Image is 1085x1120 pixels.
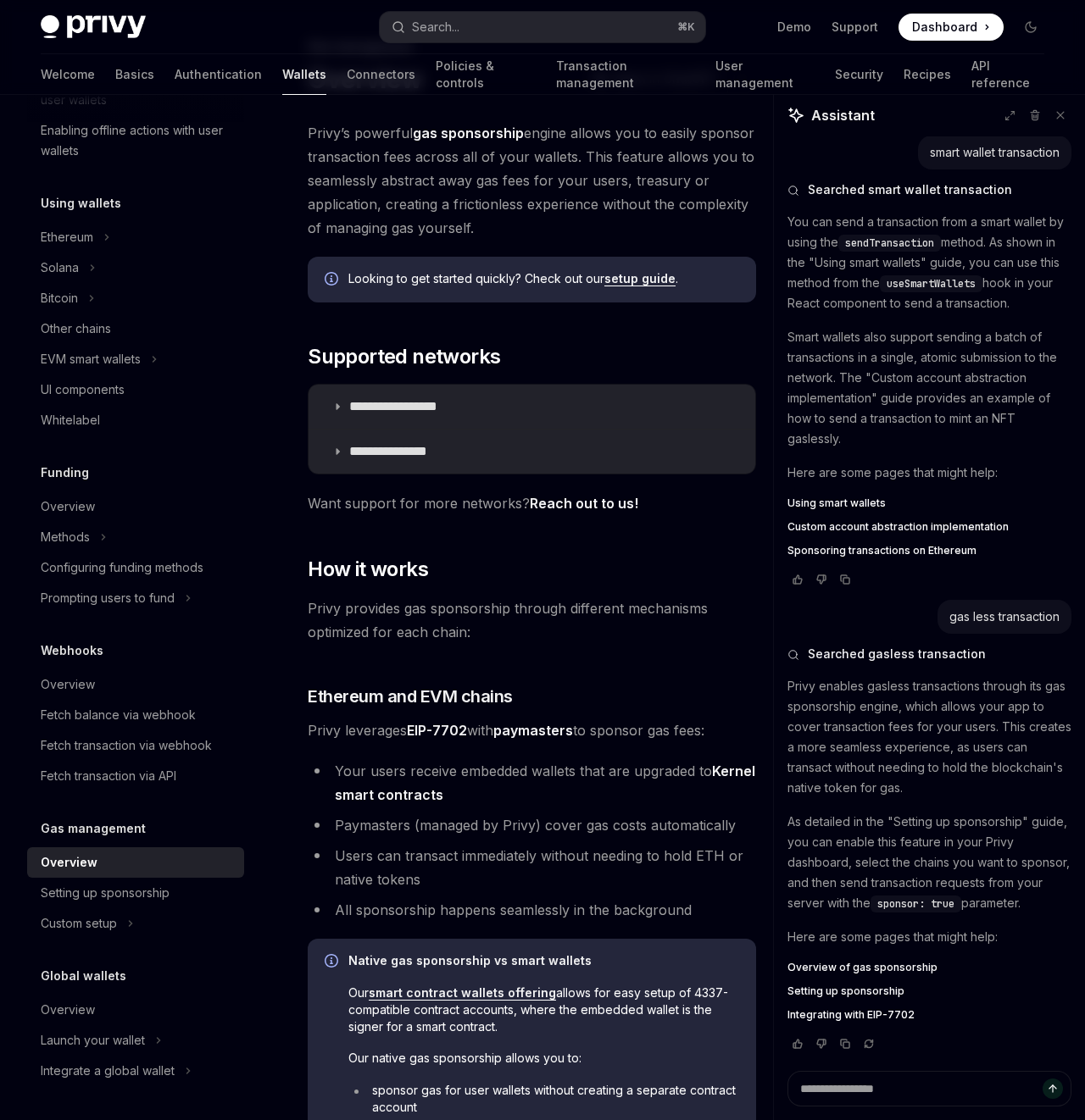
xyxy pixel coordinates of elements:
span: Dashboard [912,19,977,36]
a: Integrating with EIP-7702 [787,1008,1071,1022]
div: Launch your wallet [41,1030,145,1051]
div: Search... [412,17,459,37]
span: Privy provides gas sponsorship through different mechanisms optimized for each chain: [308,596,756,644]
p: Smart wallets also support sending a batch of transactions in a single, atomic submission to the ... [787,327,1071,449]
p: Privy enables gasless transactions through its gas sponsorship engine, which allows your app to c... [787,676,1071,798]
div: Fetch transaction via webhook [41,735,212,756]
a: Fetch transaction via API [27,761,244,791]
button: Send message [1043,1078,1063,1099]
div: Bitcoin [41,288,78,308]
div: EVM smart wallets [41,349,141,369]
div: Prompting users to fund [41,588,175,608]
a: Using smart wallets [787,496,1071,510]
div: Overview [41,496,95,517]
a: Overview [27,669,244,700]
a: User management [715,54,814,95]
a: Whitelabel [27,405,244,435]
span: Want support for more networks? [308,491,756,515]
button: Searched smart wallet transaction [787,181,1071,198]
a: Overview of gas sponsorship [787,961,1071,974]
strong: gas sponsorship [413,125,524,141]
div: Overview [41,1000,95,1020]
p: As detailed in the "Setting up sponsorship" guide, you can enable this feature in your Privy dash... [787,812,1071,913]
a: Demo [777,19,811,36]
span: sendTransaction [845,236,934,250]
a: EIP-7702 [407,722,467,740]
h5: Global wallets [41,966,126,986]
a: Authentication [175,54,262,95]
span: Our allows for easy setup of 4337-compatible contract accounts, where the embedded wallet is the ... [348,984,739,1035]
span: Sponsoring transactions on Ethereum [787,544,976,557]
span: sponsor: true [877,897,954,911]
a: Dashboard [899,14,1004,41]
span: Searched gasless transaction [808,646,986,663]
div: Whitelabel [41,410,100,430]
div: Ethereum [41,227,93,247]
div: Methods [41,527,90,547]
li: Paymasters (managed by Privy) cover gas costs automatically [308,813,756,837]
span: Privy’s powerful engine allows you to easily sponsor transaction fees across all of your wallets.... [308,121,756,240]
a: Support [832,19,878,36]
li: Users can transact immediately without needing to hold ETH or native tokens [308,844,756,891]
a: Configuring funding methods [27,552,244,583]
div: Configuring funding methods [41,557,203,578]
a: Fetch balance via webhook [27,700,244,730]
h5: Using wallets [41,193,121,213]
a: Setting up sponsorship [787,984,1071,998]
span: Setting up sponsorship [787,984,904,998]
a: Connectors [347,54,415,95]
a: Setting up sponsorship [27,878,244,908]
span: Integrating with EIP-7702 [787,1008,915,1022]
strong: paymasters [493,722,573,739]
a: Overview [27,995,244,1025]
h5: Webhooks [41,640,103,661]
div: gas less transaction [949,608,1060,625]
span: Assistant [811,105,875,125]
a: Overview [27,491,244,522]
svg: Info [325,272,342,289]
div: Other chains [41,319,111,339]
span: Searched smart wallet transaction [808,181,1012,198]
a: Fetch transaction via webhook [27,730,244,761]
h5: Gas management [41,818,146,839]
span: ⌘ K [677,20,695,34]
button: Searched gasless transaction [787,646,1071,663]
a: setup guide [604,271,676,286]
a: API reference [971,54,1044,95]
a: Wallets [282,54,326,95]
div: Custom setup [41,913,117,934]
span: Supported networks [308,343,500,370]
div: Overview [41,852,97,873]
p: You can send a transaction from a smart wallet by using the method. As shown in the "Using smart ... [787,212,1071,313]
div: Fetch balance via webhook [41,705,196,725]
svg: Info [325,954,342,971]
span: Custom account abstraction implementation [787,520,1009,534]
a: smart contract wallets offering [369,985,556,1001]
span: Ethereum and EVM chains [308,685,513,708]
p: Here are some pages that might help: [787,927,1071,947]
a: Sponsoring transactions on Ethereum [787,544,1071,557]
a: Other chains [27,313,244,344]
li: Your users receive embedded wallets that are upgraded to [308,759,756,807]
h5: Funding [41,463,89,483]
span: Looking to get started quickly? Check out our . [348,270,739,287]
a: Recipes [904,54,951,95]
div: Fetch transaction via API [41,766,176,786]
span: Our native gas sponsorship allows you to: [348,1050,739,1067]
a: Reach out to us! [530,495,638,513]
a: Basics [115,54,154,95]
div: Enabling offline actions with user wallets [41,120,234,161]
a: Transaction management [556,54,695,95]
a: Custom account abstraction implementation [787,520,1071,534]
a: Overview [27,847,244,878]
div: UI components [41,380,125,400]
button: Toggle dark mode [1017,14,1044,41]
div: Setting up sponsorship [41,883,170,903]
span: How it works [308,556,428,583]
img: dark logo [41,15,146,39]
div: Solana [41,258,79,278]
span: useSmartWallets [887,277,976,291]
button: Search...⌘K [380,12,705,42]
span: Using smart wallets [787,496,886,510]
a: Enabling offline actions with user wallets [27,115,244,166]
